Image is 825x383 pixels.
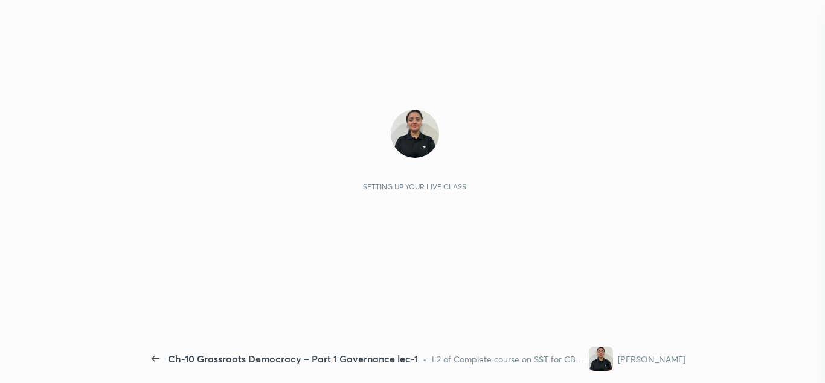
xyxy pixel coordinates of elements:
img: 9c9979ef1da142f4afa1fece7efda588.jpg [391,110,439,158]
img: 9c9979ef1da142f4afa1fece7efda588.jpg [589,347,613,371]
div: L2 of Complete course on SST for CBSE Class 6 [432,353,585,365]
div: Setting up your live class [363,182,466,191]
div: • [423,353,427,365]
div: Ch-10 Grassroots Democracy – Part 1 Governance lec-1 [168,352,418,366]
div: [PERSON_NAME] [618,353,685,365]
